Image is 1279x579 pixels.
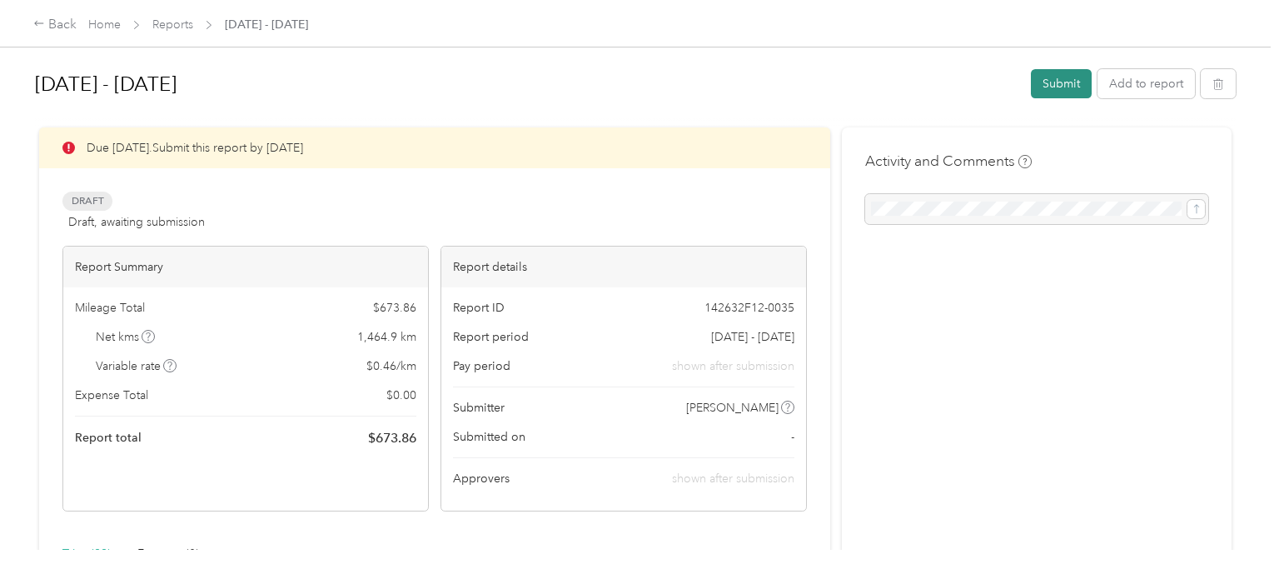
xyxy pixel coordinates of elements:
[865,151,1032,172] h4: Activity and Comments
[1097,69,1195,98] button: Add to report
[453,399,505,417] span: Submitter
[373,299,416,317] span: $ 673.86
[386,387,416,404] span: $ 0.00
[711,328,794,346] span: [DATE] - [DATE]
[75,429,142,447] span: Report total
[75,387,148,404] span: Expense Total
[368,428,416,448] span: $ 673.86
[704,299,794,317] span: 142632F12-0035
[453,428,525,446] span: Submitted on
[63,247,428,287] div: Report Summary
[68,213,205,231] span: Draft, awaiting submission
[62,192,112,211] span: Draft
[357,328,416,346] span: 1,464.9 km
[441,247,806,287] div: Report details
[453,299,505,317] span: Report ID
[366,357,416,375] span: $ 0.46 / km
[137,545,199,563] div: Expense (0)
[152,17,193,32] a: Reports
[672,472,794,486] span: shown after submission
[39,127,830,168] div: Due [DATE]. Submit this report by [DATE]
[1186,486,1279,579] iframe: Everlance-gr Chat Button Frame
[62,545,111,563] div: Trips (88)
[453,470,510,487] span: Approvers
[686,399,779,417] span: [PERSON_NAME]
[672,357,794,375] span: shown after submission
[33,15,77,35] div: Back
[225,16,308,33] span: [DATE] - [DATE]
[75,299,145,317] span: Mileage Total
[453,357,510,375] span: Pay period
[96,357,177,375] span: Variable rate
[1031,69,1092,98] button: Submit
[453,328,529,346] span: Report period
[791,428,794,446] span: -
[88,17,121,32] a: Home
[96,328,156,346] span: Net kms
[35,64,1019,104] h1: Aug 1 - 31, 2025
